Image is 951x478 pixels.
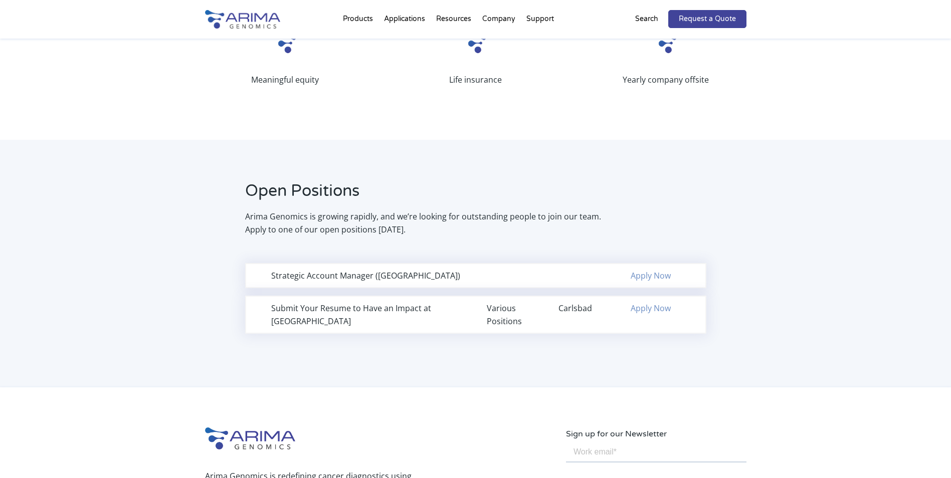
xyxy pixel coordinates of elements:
div: Various Positions [487,302,536,328]
p: Arima Genomics is growing rapidly, and we’re looking for outstanding people to join our team. App... [245,210,604,236]
img: Arima-Genomics-logo [205,10,280,29]
h2: Open Positions [245,180,604,210]
p: Life insurance [395,73,555,86]
p: Meaningful equity [205,73,365,86]
div: Strategic Account Manager ([GEOGRAPHIC_DATA]) [271,269,465,282]
img: Arima_Small_Logo [651,28,681,58]
a: Apply Now [631,303,671,314]
p: Sign up for our Newsletter [566,427,746,440]
a: Apply Now [631,270,671,281]
p: Search [635,13,658,26]
img: Arima_Small_Logo [460,28,490,58]
img: Arima-Genomics-logo [205,427,295,449]
div: Submit Your Resume to Have an Impact at [GEOGRAPHIC_DATA] [271,302,465,328]
div: Carlsbad [558,302,608,315]
p: Yearly company offsite [586,73,746,86]
a: Request a Quote [668,10,746,28]
img: Arima_Small_Logo [270,28,300,58]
